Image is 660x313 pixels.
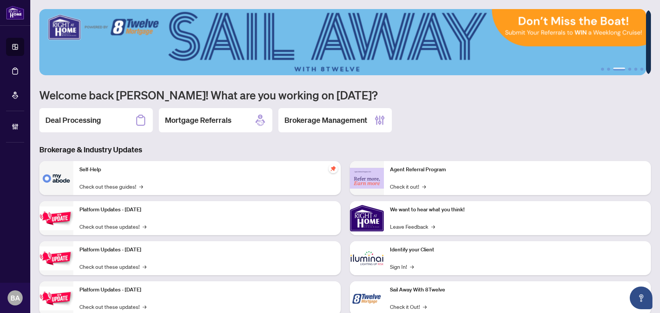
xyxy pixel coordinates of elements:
a: Check out these updates!→ [79,222,146,231]
span: → [410,262,414,271]
span: → [423,302,427,311]
span: → [431,222,435,231]
span: → [143,222,146,231]
a: Check out these updates!→ [79,302,146,311]
img: Slide 2 [39,9,646,75]
button: 4 [628,68,631,71]
button: 3 [613,68,625,71]
img: logo [6,6,24,20]
p: Self-Help [79,166,335,174]
p: Sail Away With 8Twelve [390,286,645,294]
p: Platform Updates - [DATE] [79,286,335,294]
a: Sign In!→ [390,262,414,271]
p: Agent Referral Program [390,166,645,174]
img: Platform Updates - June 23, 2025 [39,287,73,310]
h3: Brokerage & Industry Updates [39,144,651,155]
img: Agent Referral Program [350,168,384,189]
h1: Welcome back [PERSON_NAME]! What are you working on [DATE]? [39,88,651,102]
span: → [143,262,146,271]
a: Leave Feedback→ [390,222,435,231]
span: → [422,182,426,191]
a: Check out these updates!→ [79,262,146,271]
button: 1 [601,68,604,71]
p: We want to hear what you think! [390,206,645,214]
button: 6 [640,68,643,71]
a: Check it Out!→ [390,302,427,311]
h2: Mortgage Referrals [165,115,231,126]
a: Check out these guides!→ [79,182,143,191]
p: Platform Updates - [DATE] [79,206,335,214]
img: Platform Updates - July 21, 2025 [39,206,73,230]
span: pushpin [329,164,338,173]
span: → [139,182,143,191]
img: We want to hear what you think! [350,201,384,235]
span: BA [11,293,20,303]
p: Identify your Client [390,246,645,254]
button: 5 [634,68,637,71]
img: Platform Updates - July 8, 2025 [39,246,73,270]
h2: Deal Processing [45,115,101,126]
h2: Brokerage Management [284,115,367,126]
img: Self-Help [39,161,73,195]
button: 2 [607,68,610,71]
a: Check it out!→ [390,182,426,191]
p: Platform Updates - [DATE] [79,246,335,254]
img: Identify your Client [350,241,384,275]
span: → [143,302,146,311]
button: Open asap [630,287,652,309]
